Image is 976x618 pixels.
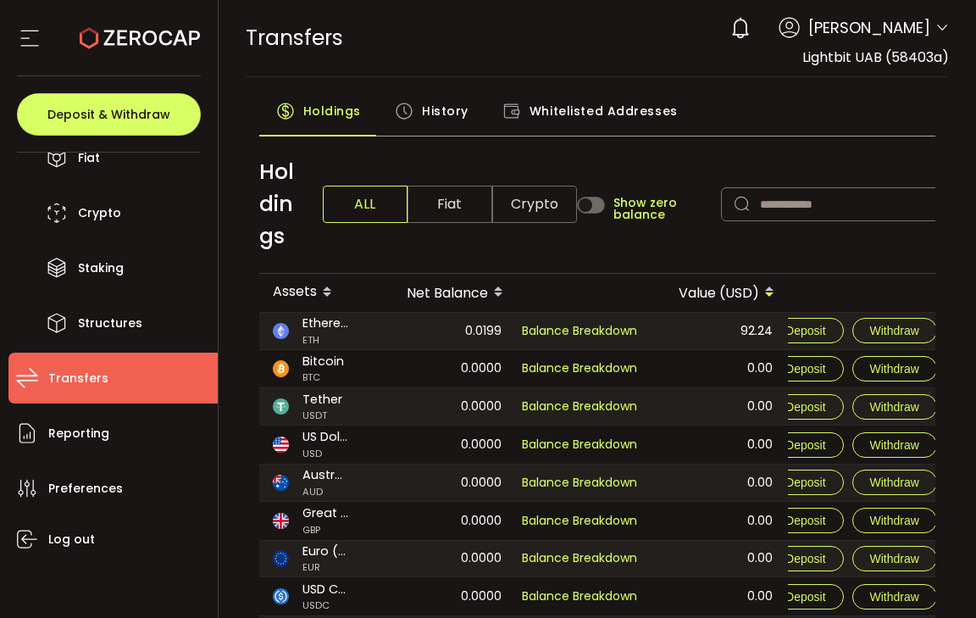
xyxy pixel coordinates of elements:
span: Transfers [48,366,108,391]
span: Withdraw [870,324,919,337]
span: Ethereum [302,315,348,333]
span: Deposit & Withdraw [47,109,170,120]
span: USD [302,447,348,461]
span: Bitcoin [302,353,344,371]
span: History [422,94,469,128]
span: Deposit [785,324,825,337]
div: 0.0000 [381,350,515,388]
div: 0.00 [652,426,786,464]
span: Balance Breakdown [522,587,637,606]
div: 0.00 [652,465,786,501]
button: Withdraw [852,394,937,420]
button: Deposit [768,394,843,420]
span: Structures [78,311,142,336]
span: USD Coin [302,581,348,599]
div: 92.24 [652,313,786,349]
button: Deposit [768,318,843,343]
img: eth_portfolio.svg [273,323,289,339]
span: BTC [302,370,344,385]
span: Deposit [785,362,825,376]
div: 0.0000 [381,388,515,425]
img: usdt_portfolio.svg [273,398,289,415]
span: Staking [78,256,124,281]
button: Deposit [768,356,843,381]
span: Tether [302,391,342,409]
span: Preferences [48,476,123,501]
span: Great Britain Pound [302,504,348,523]
img: usdc_portfolio.svg [273,588,289,604]
button: Deposit & Withdraw [17,93,201,136]
button: Withdraw [852,356,937,381]
div: 0.00 [652,350,786,388]
span: Balance Breakdown [522,548,637,568]
div: Value (USD) [652,278,788,307]
span: AUD [302,485,348,499]
div: 0.0199 [381,313,515,349]
div: 0.00 [652,388,786,425]
div: 0.00 [652,577,786,615]
span: Transfers [246,23,343,53]
span: Balance Breakdown [522,322,637,339]
span: Holdings [259,156,296,253]
span: Fiat [78,146,100,170]
span: Crypto [492,186,577,223]
span: Deposit [785,400,825,414]
img: btc_portfolio.svg [273,360,289,376]
span: USDT [302,409,342,423]
div: 0.0000 [381,426,515,464]
span: USDC [302,599,348,613]
img: aud_portfolio.svg [273,475,289,491]
button: Withdraw [852,432,937,458]
span: Crypto [78,201,121,225]
span: EUR [302,560,348,575]
span: Withdraw [870,362,919,376]
div: 0.00 [652,502,786,540]
img: usd_portfolio.svg [273,437,289,453]
span: Euro (European Monetary Unit) [302,543,348,561]
div: 0.0000 [381,577,515,615]
span: Show zero balance [613,197,713,220]
span: Fiat [408,186,492,223]
div: Net Balance [381,278,517,307]
span: US Dollar [302,428,348,447]
span: ETH [302,333,348,348]
img: eur_portfolio.svg [273,550,289,566]
span: ALL [323,186,408,223]
span: [PERSON_NAME] [808,16,930,39]
span: Balance Breakdown [522,359,637,378]
span: Lightbit UAB (58403a) [802,47,949,67]
span: Balance Breakdown [522,435,637,454]
div: 0.0000 [381,502,515,540]
div: 0.0000 [381,465,515,501]
img: gbp_portfolio.svg [273,513,289,529]
iframe: Chat Widget [779,435,976,618]
span: Balance Breakdown [522,473,637,493]
span: GBP [302,523,348,537]
span: Australian Dollar [302,466,348,485]
span: Balance Breakdown [522,511,637,531]
div: Assets [259,278,381,307]
span: Withdraw [870,400,919,414]
button: Withdraw [852,318,937,343]
span: Reporting [48,421,109,446]
span: Log out [48,527,95,552]
div: 0.0000 [381,541,515,577]
span: Whitelisted Addresses [530,94,678,128]
button: Deposit [768,432,843,458]
span: Holdings [303,94,361,128]
span: Balance Breakdown [522,397,637,416]
div: 0.00 [652,541,786,577]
